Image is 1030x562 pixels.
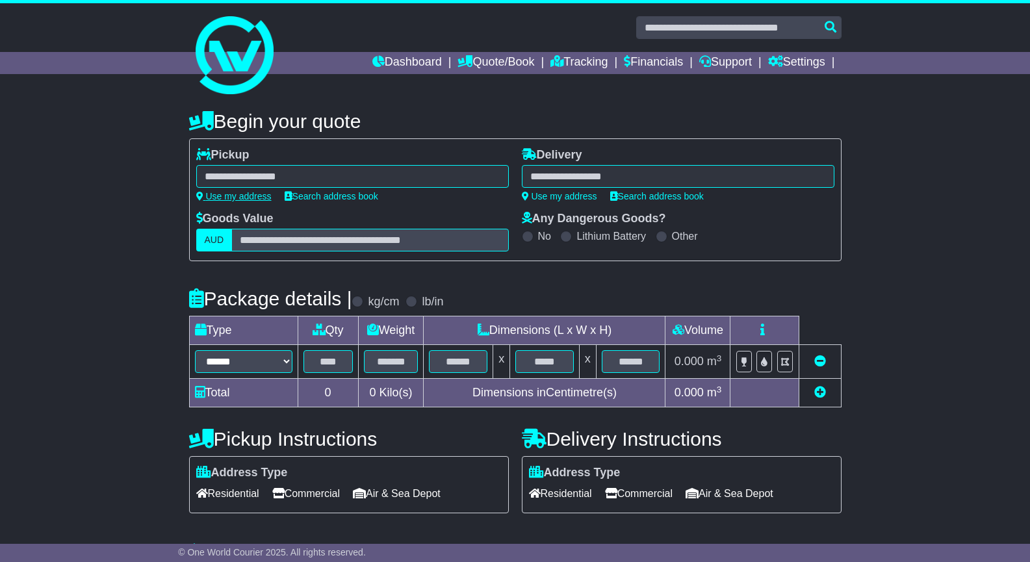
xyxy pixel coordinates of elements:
[358,316,424,345] td: Weight
[717,385,722,394] sup: 3
[298,379,358,407] td: 0
[196,212,274,226] label: Goods Value
[707,355,722,368] span: m
[493,345,510,379] td: x
[550,52,608,74] a: Tracking
[369,386,376,399] span: 0
[358,379,424,407] td: Kilo(s)
[707,386,722,399] span: m
[675,355,704,368] span: 0.000
[522,148,582,162] label: Delivery
[717,353,722,363] sup: 3
[538,230,551,242] label: No
[672,230,698,242] label: Other
[196,483,259,504] span: Residential
[272,483,340,504] span: Commercial
[424,379,665,407] td: Dimensions in Centimetre(s)
[189,379,298,407] td: Total
[576,230,646,242] label: Lithium Battery
[368,295,399,309] label: kg/cm
[675,386,704,399] span: 0.000
[189,428,509,450] h4: Pickup Instructions
[522,191,597,201] a: Use my address
[529,483,592,504] span: Residential
[814,386,826,399] a: Add new item
[457,52,534,74] a: Quote/Book
[522,212,666,226] label: Any Dangerous Goods?
[579,345,596,379] td: x
[699,52,752,74] a: Support
[529,466,621,480] label: Address Type
[196,191,272,201] a: Use my address
[298,316,358,345] td: Qty
[610,191,704,201] a: Search address book
[189,316,298,345] td: Type
[196,148,250,162] label: Pickup
[605,483,673,504] span: Commercial
[814,355,826,368] a: Remove this item
[424,316,665,345] td: Dimensions (L x W x H)
[372,52,442,74] a: Dashboard
[422,295,443,309] label: lb/in
[353,483,441,504] span: Air & Sea Depot
[665,316,730,345] td: Volume
[285,191,378,201] a: Search address book
[522,428,842,450] h4: Delivery Instructions
[196,466,288,480] label: Address Type
[686,483,773,504] span: Air & Sea Depot
[189,110,842,132] h4: Begin your quote
[768,52,825,74] a: Settings
[196,229,233,251] label: AUD
[624,52,683,74] a: Financials
[189,288,352,309] h4: Package details |
[178,547,366,557] span: © One World Courier 2025. All rights reserved.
